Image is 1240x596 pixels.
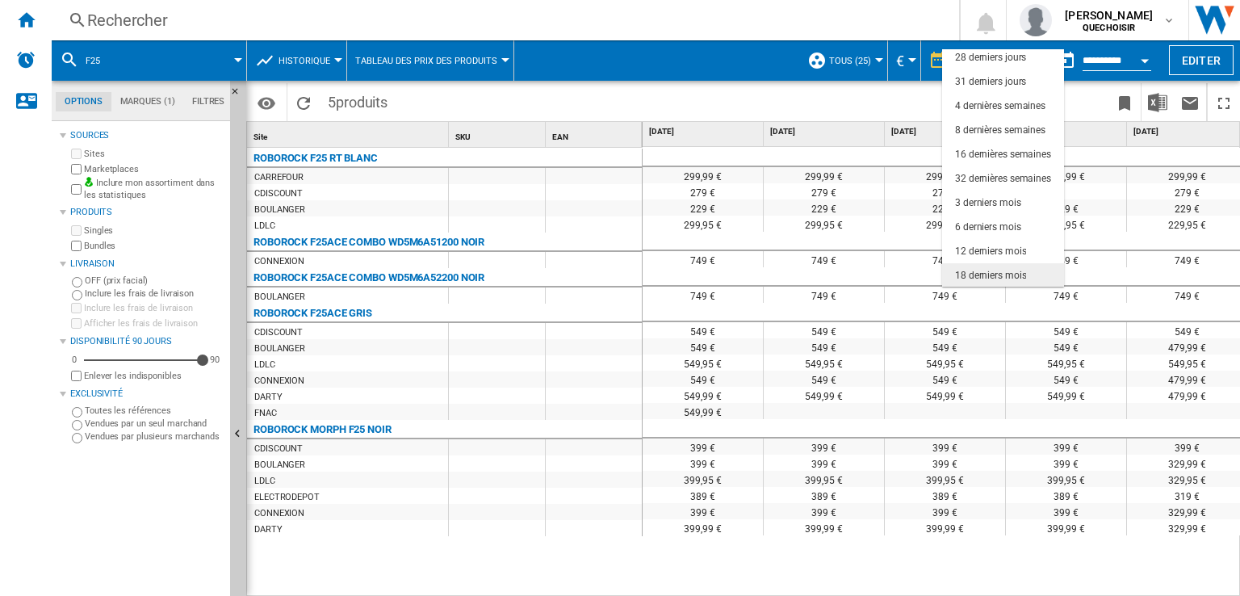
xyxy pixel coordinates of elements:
div: 8 dernières semaines [955,124,1045,137]
div: 6 derniers mois [955,220,1021,234]
div: 16 dernières semaines [955,148,1051,162]
div: 18 derniers mois [955,269,1026,283]
div: 3 derniers mois [955,196,1021,210]
div: 28 derniers jours [955,51,1026,65]
div: 12 derniers mois [955,245,1026,258]
div: 4 dernières semaines [955,99,1045,113]
div: 31 derniers jours [955,75,1026,89]
div: 32 dernières semaines [955,172,1051,186]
